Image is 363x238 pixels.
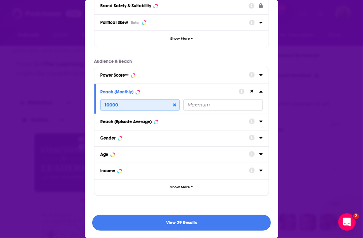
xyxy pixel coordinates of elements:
[338,213,356,231] iframe: Intercom live chat
[92,215,271,231] button: View 29 Results
[170,37,190,41] span: Show More
[100,152,108,157] div: Age
[100,1,263,10] a: Brand Safety & Suitability
[100,87,239,96] button: Reach (Monthly)
[353,213,359,219] span: 2
[170,185,190,189] span: Show More
[100,119,152,124] div: Reach (Episode Average)
[100,3,151,8] div: Brand Safety & Suitability
[100,99,180,111] input: Minimum
[100,166,249,175] button: Income
[100,20,128,25] span: Political Skew
[100,117,249,126] button: Reach (Episode Average)
[100,133,249,142] button: Gender
[100,17,249,27] button: Political SkewBeta
[94,179,269,195] button: Show More
[100,168,115,173] div: Income
[100,150,249,159] button: Age
[100,73,129,78] div: Power Score™
[100,70,249,79] button: Power Score™
[94,59,269,64] p: Audience & Reach
[131,20,139,25] div: Beta
[94,31,269,47] button: Show More
[100,1,249,10] button: Brand Safety & Suitability
[100,89,133,94] div: Reach (Monthly)
[100,136,116,141] div: Gender
[183,99,263,111] input: Maximum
